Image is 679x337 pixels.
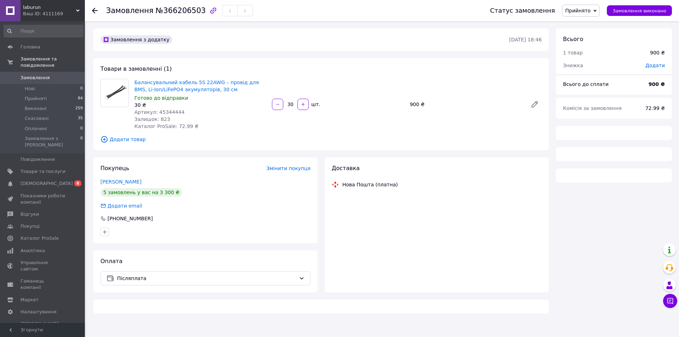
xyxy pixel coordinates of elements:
[80,86,83,92] span: 0
[21,211,39,217] span: Відгуки
[100,188,182,197] div: 5 замовлень у вас на 3 300 ₴
[107,202,143,209] div: Додати email
[25,135,80,148] span: Замовлення з [PERSON_NAME]
[407,99,525,109] div: 900 ₴
[23,11,85,17] div: Ваш ID: 4111169
[21,223,40,229] span: Покупці
[528,97,542,111] a: Редагувати
[75,105,83,112] span: 259
[21,309,57,315] span: Налаштування
[266,165,311,171] span: Змінити покупця
[101,83,128,104] img: Балансувальний кабель 5S 22AWG – провід для BMS, Li-Ion/LiFePO4 акумуляторів, 30 см
[563,50,583,56] span: 1 товар
[663,294,677,308] button: Чат з покупцем
[134,101,266,109] div: 30 ₴
[563,36,583,42] span: Всього
[100,135,542,143] span: Додати товар
[21,297,39,303] span: Маркет
[107,215,153,222] div: [PHONE_NUMBER]
[117,274,296,282] span: Післяплата
[134,116,170,122] span: Залишок: 823
[563,81,609,87] span: Всього до сплати
[100,179,141,185] a: [PERSON_NAME]
[134,123,198,129] span: Каталог ProSale: 72.99 ₴
[509,37,542,42] time: [DATE] 18:46
[613,8,666,13] span: Замовлення виконано
[25,86,35,92] span: Нові
[21,168,65,175] span: Товари та послуги
[100,258,122,265] span: Оплата
[650,49,665,56] div: 900 ₴
[21,56,85,69] span: Замовлення та повідомлення
[25,105,47,112] span: Виконані
[4,25,83,37] input: Пошук
[134,95,188,101] span: Готово до відправки
[21,75,50,81] span: Замовлення
[134,109,185,115] span: Артикул: 45344444
[332,165,360,172] span: Доставка
[645,105,665,111] span: 72.99 ₴
[21,278,65,291] span: Гаманець компанії
[23,4,76,11] span: laburun
[80,126,83,132] span: 0
[100,35,172,44] div: Замовлення з додатку
[78,95,83,102] span: 84
[490,7,555,14] div: Статус замовлення
[21,44,40,50] span: Головна
[341,181,400,188] div: Нова Пошта (платна)
[134,80,259,92] a: Балансувальний кабель 5S 22AWG – провід для BMS, Li-Ion/LiFePO4 акумуляторів, 30 см
[607,5,672,16] button: Замовлення виконано
[21,156,55,163] span: Повідомлення
[563,105,622,111] span: Комісія за замовлення
[309,101,321,108] div: шт.
[106,6,153,15] span: Замовлення
[645,63,665,68] span: Додати
[21,235,59,242] span: Каталог ProSale
[25,95,47,102] span: Прийняті
[100,165,129,172] span: Покупець
[565,8,591,13] span: Прийнято
[563,63,583,68] span: Знижка
[25,115,49,122] span: Скасовані
[92,7,98,14] div: Повернутися назад
[21,180,73,187] span: [DEMOGRAPHIC_DATA]
[74,180,81,186] span: 8
[649,81,665,87] b: 900 ₴
[21,260,65,272] span: Управління сайтом
[80,135,83,148] span: 0
[100,65,172,72] span: Товари в замовленні (1)
[21,248,45,254] span: Аналітика
[25,126,47,132] span: Оплачені
[100,202,143,209] div: Додати email
[156,6,206,15] span: №366206503
[21,193,65,205] span: Показники роботи компанії
[78,115,83,122] span: 35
